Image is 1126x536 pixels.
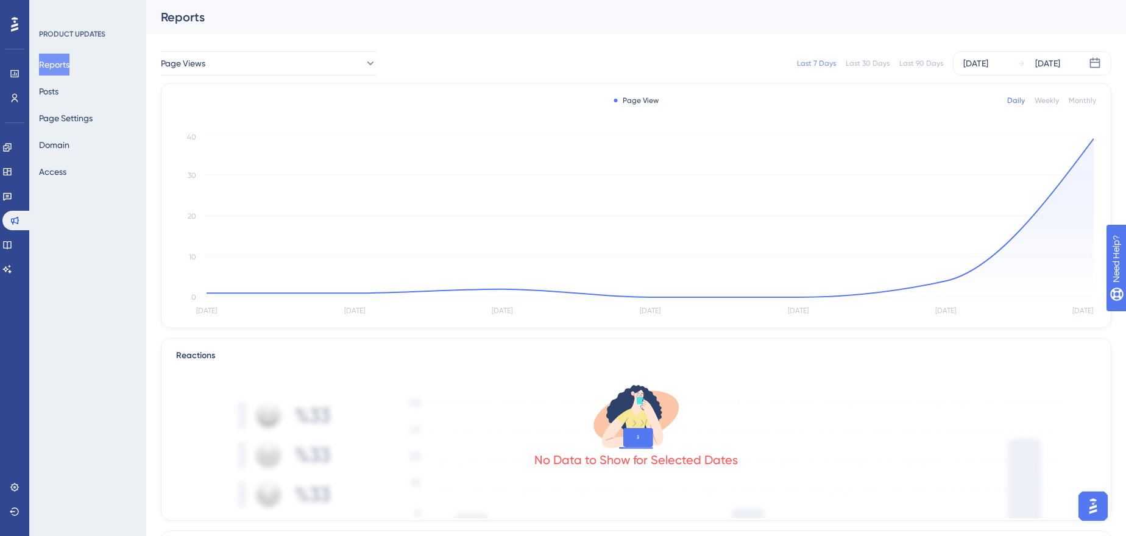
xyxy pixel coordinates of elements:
[29,3,76,18] span: Need Help?
[196,306,217,315] tspan: [DATE]
[1035,96,1059,105] div: Weekly
[1069,96,1096,105] div: Monthly
[788,306,809,315] tspan: [DATE]
[935,306,956,315] tspan: [DATE]
[534,451,738,468] div: No Data to Show for Selected Dates
[39,29,105,39] div: PRODUCT UPDATES
[344,306,365,315] tspan: [DATE]
[39,161,66,183] button: Access
[1072,306,1093,315] tspan: [DATE]
[39,80,58,102] button: Posts
[1035,56,1060,71] div: [DATE]
[846,58,890,68] div: Last 30 Days
[188,171,196,180] tspan: 30
[187,133,196,141] tspan: 40
[189,253,196,261] tspan: 10
[1075,488,1111,524] iframe: UserGuiding AI Assistant Launcher
[191,293,196,301] tspan: 0
[161,56,205,71] span: Page Views
[640,306,660,315] tspan: [DATE]
[39,107,93,129] button: Page Settings
[492,306,512,315] tspan: [DATE]
[963,56,988,71] div: [DATE]
[188,212,196,220] tspan: 20
[797,58,836,68] div: Last 7 Days
[39,54,69,76] button: Reports
[161,51,377,76] button: Page Views
[39,134,69,156] button: Domain
[899,58,943,68] div: Last 90 Days
[176,348,1096,363] div: Reactions
[1007,96,1025,105] div: Daily
[614,96,659,105] div: Page View
[161,9,1081,26] div: Reports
